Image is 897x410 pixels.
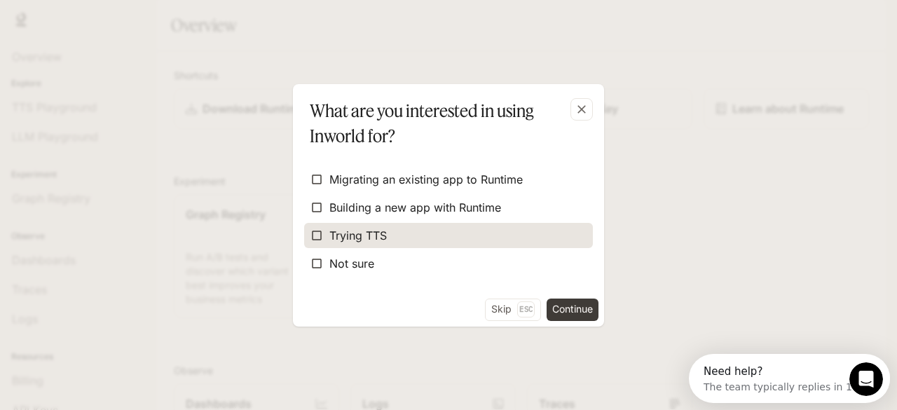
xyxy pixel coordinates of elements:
span: Trying TTS [329,227,387,244]
p: Esc [517,301,535,317]
span: Not sure [329,255,374,272]
p: What are you interested in using Inworld for? [310,98,582,149]
button: SkipEsc [485,299,541,321]
span: Migrating an existing app to Runtime [329,171,523,188]
div: Open Intercom Messenger [6,6,211,44]
iframe: Intercom live chat discovery launcher [689,354,890,403]
span: Building a new app with Runtime [329,199,501,216]
iframe: Intercom live chat [849,362,883,396]
div: The team typically replies in 1d [15,23,170,38]
div: Need help? [15,12,170,23]
button: Continue [547,299,598,321]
